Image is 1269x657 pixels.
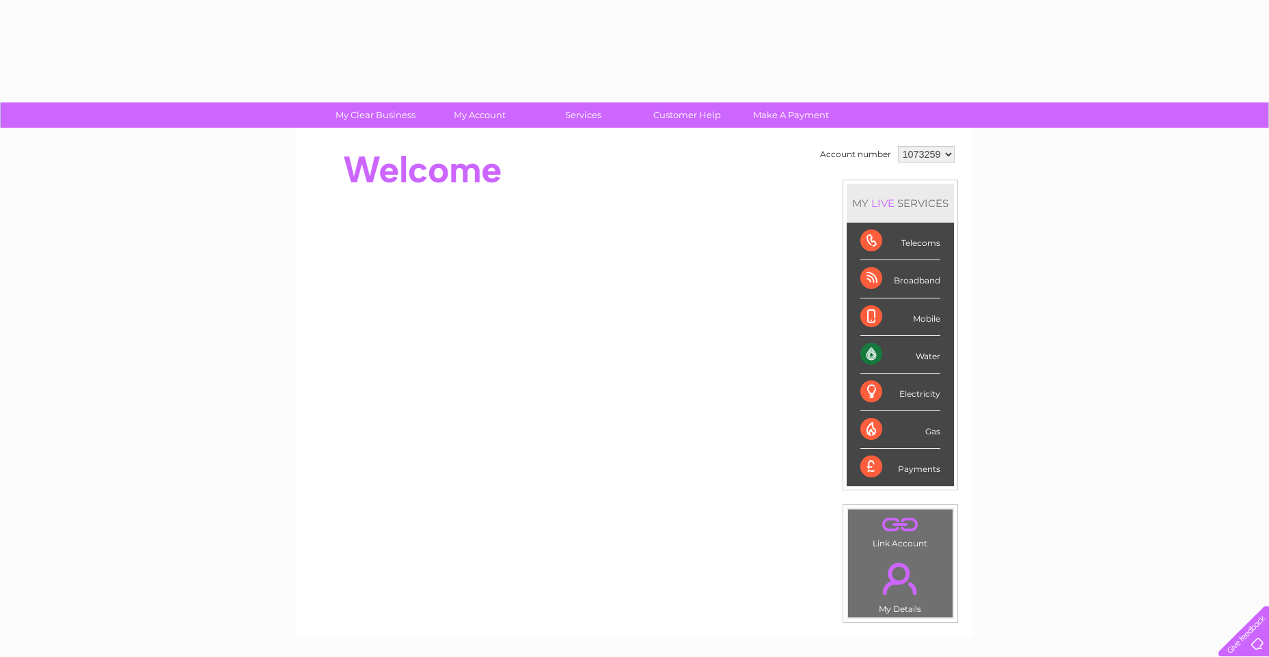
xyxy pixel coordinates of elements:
[847,509,953,552] td: Link Account
[860,336,940,374] div: Water
[423,102,536,128] a: My Account
[860,411,940,449] div: Gas
[860,260,940,298] div: Broadband
[860,298,940,336] div: Mobile
[860,223,940,260] div: Telecoms
[817,143,895,166] td: Account number
[631,102,743,128] a: Customer Help
[527,102,640,128] a: Services
[851,513,949,537] a: .
[851,555,949,602] a: .
[319,102,432,128] a: My Clear Business
[860,449,940,486] div: Payments
[847,184,954,223] div: MY SERVICES
[869,197,897,210] div: LIVE
[735,102,847,128] a: Make A Payment
[847,551,953,618] td: My Details
[860,374,940,411] div: Electricity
